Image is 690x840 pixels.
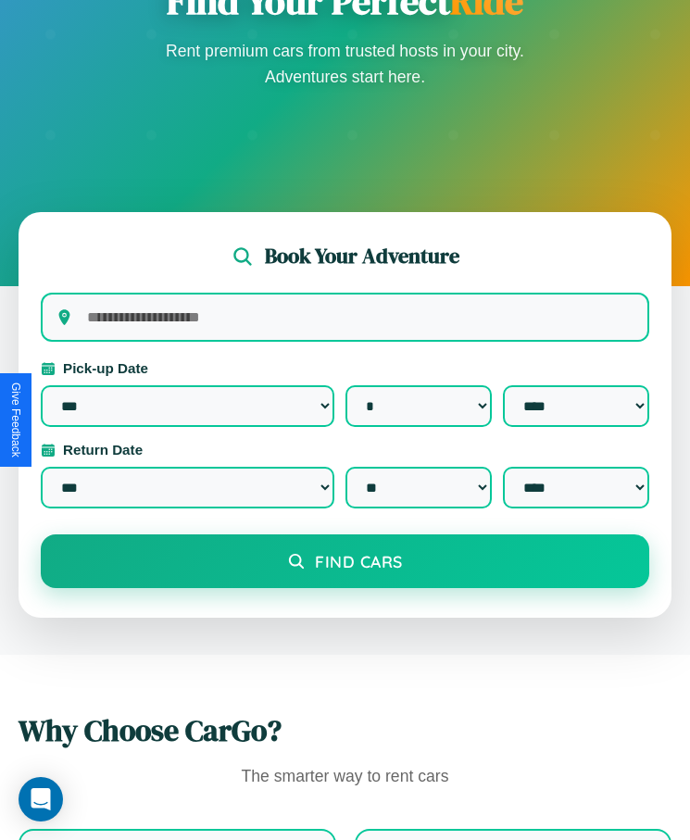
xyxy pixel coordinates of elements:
[265,242,459,270] h2: Book Your Adventure
[41,360,649,376] label: Pick-up Date
[41,534,649,588] button: Find Cars
[19,710,671,751] h2: Why Choose CarGo?
[160,38,531,90] p: Rent premium cars from trusted hosts in your city. Adventures start here.
[19,777,63,821] div: Open Intercom Messenger
[19,762,671,792] p: The smarter way to rent cars
[9,382,22,458] div: Give Feedback
[41,442,649,458] label: Return Date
